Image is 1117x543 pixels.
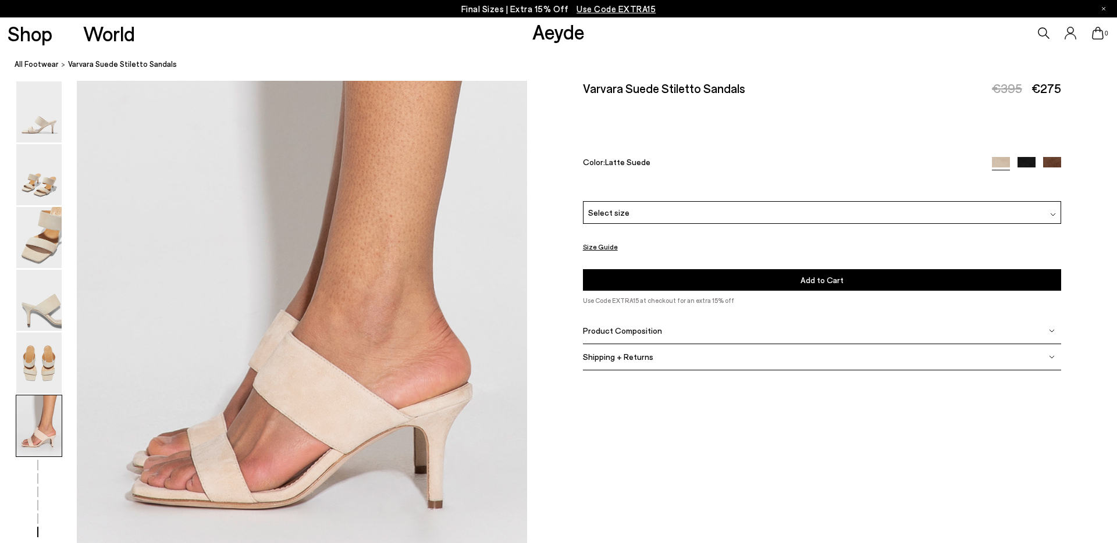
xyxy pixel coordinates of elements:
p: Final Sizes | Extra 15% Off [461,2,656,16]
img: Varvara Suede Stiletto Sandals - Image 6 [16,395,62,456]
a: 0 [1092,27,1104,40]
span: Select size [588,206,629,219]
h2: Varvara Suede Stiletto Sandals [583,81,745,95]
span: Navigate to /collections/ss25-final-sizes [577,3,656,14]
a: All Footwear [15,58,59,70]
nav: breadcrumb [15,49,1117,81]
span: Product Composition [583,326,662,335]
span: Latte Suede [605,157,650,167]
img: Varvara Suede Stiletto Sandals - Image 2 [16,144,62,205]
img: svg%3E [1049,354,1055,360]
a: Shop [8,23,52,44]
img: svg%3E [1049,328,1055,334]
span: Add to Cart [801,275,844,285]
span: €395 [992,81,1022,95]
p: Use Code EXTRA15 at checkout for an extra 15% off [583,295,1061,306]
span: 0 [1104,30,1109,37]
div: Color: [583,157,976,170]
button: Size Guide [583,239,618,253]
a: Aeyde [532,19,585,44]
span: Shipping + Returns [583,352,653,362]
img: Varvara Suede Stiletto Sandals - Image 5 [16,333,62,394]
img: Varvara Suede Stiletto Sandals - Image 1 [16,81,62,142]
span: €275 [1031,81,1061,95]
button: Add to Cart [583,269,1061,291]
img: Varvara Suede Stiletto Sandals - Image 3 [16,207,62,268]
img: Varvara Suede Stiletto Sandals - Image 4 [16,270,62,331]
span: Varvara Suede Stiletto Sandals [68,58,177,70]
img: svg%3E [1050,212,1056,217]
a: World [83,23,135,44]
